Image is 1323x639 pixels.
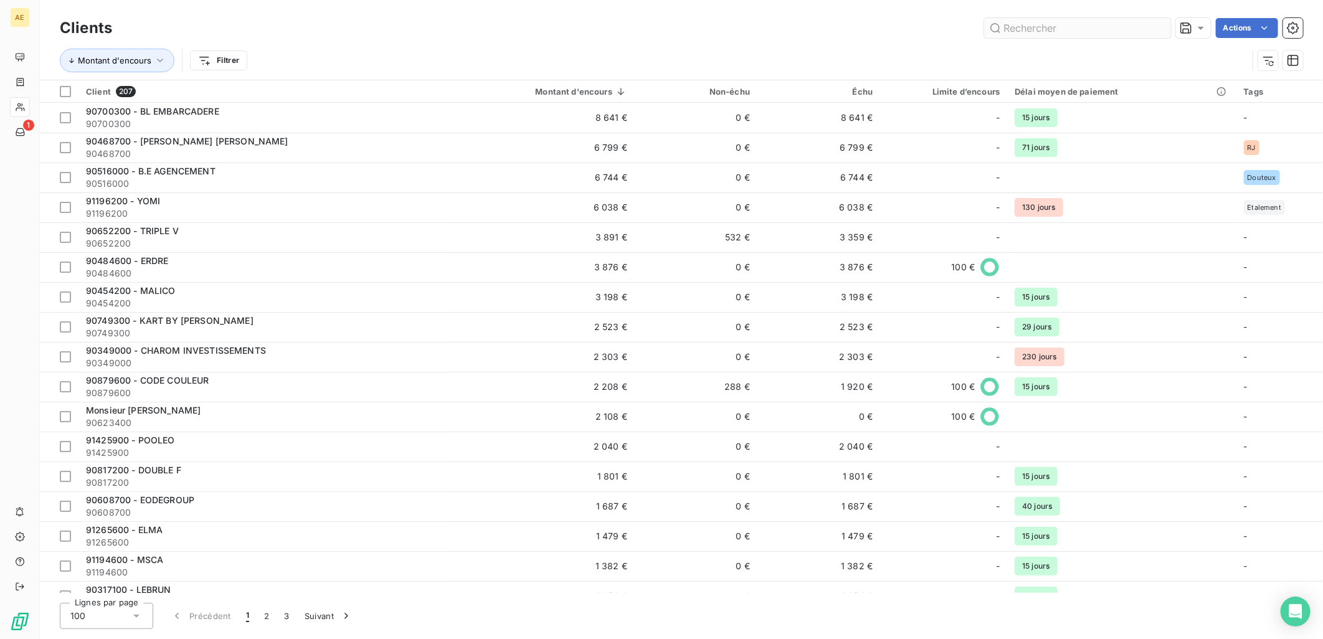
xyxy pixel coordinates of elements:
span: - [1244,411,1248,422]
button: Suivant [297,603,360,629]
td: 8 641 € [757,103,880,133]
span: 90749300 - KART BY [PERSON_NAME] [86,315,254,326]
div: Open Intercom Messenger [1281,597,1311,627]
span: 90484600 [86,267,440,280]
td: 0 € [635,462,757,491]
h3: Clients [60,17,112,39]
span: 207 [116,86,136,97]
td: 1 382 € [757,551,880,581]
span: 90700300 - BL EMBARCADERE [86,106,219,116]
span: 90484600 - ERDRE [86,255,168,266]
span: 90349000 - CHAROM INVESTISSEMENTS [86,345,266,356]
span: 90349000 [86,357,440,369]
span: 90879600 [86,387,440,399]
td: 1 382 € [447,551,635,581]
span: - [996,231,1000,244]
span: 15 jours [1015,527,1057,546]
span: 29 jours [1015,318,1059,336]
span: - [996,590,1000,602]
span: - [1244,381,1248,392]
td: 1 801 € [447,462,635,491]
div: Non-échu [642,87,750,97]
td: 532 € [635,222,757,252]
td: 0 € [635,491,757,521]
span: Monsieur [PERSON_NAME] [86,405,201,415]
span: - [996,351,1000,363]
td: 6 744 € [447,163,635,192]
span: 15 jours [1015,467,1057,486]
span: 90317100 - LEBRUN [86,584,171,595]
td: 0 € [635,402,757,432]
div: Délai moyen de paiement [1015,87,1228,97]
button: Montant d'encours [60,49,174,72]
span: 90879600 - CODE COULEUR [86,375,209,386]
span: 40 jours [1015,497,1060,516]
td: 0 € [635,103,757,133]
td: 8 641 € [447,103,635,133]
span: - [996,291,1000,303]
td: 2 303 € [757,342,880,372]
span: 91196200 - YOMI [86,196,160,206]
input: Rechercher [984,18,1171,38]
span: 100 [70,610,85,622]
div: Montant d'encours [455,87,627,97]
span: - [996,111,1000,124]
td: 0 € [635,312,757,342]
td: 3 876 € [757,252,880,282]
img: Logo LeanPay [10,612,30,632]
span: - [1244,501,1248,511]
span: - [996,171,1000,184]
td: 1 479 € [757,521,880,551]
td: 0 € [635,163,757,192]
span: 15 jours [1015,557,1057,575]
button: 3 [277,603,297,629]
td: 0 € [635,252,757,282]
td: 1 354 € [447,581,635,611]
span: - [1244,590,1248,601]
span: 90454200 - MALICO [86,285,176,296]
span: - [1244,471,1248,481]
td: 1 687 € [757,491,880,521]
span: 1 [246,610,249,622]
span: 90468700 [86,148,440,160]
td: 0 € [635,581,757,611]
td: 3 359 € [757,222,880,252]
td: 1 801 € [757,462,880,491]
span: 100 € [952,381,975,393]
span: 15 jours [1015,288,1057,306]
span: 91196200 [86,207,440,220]
span: 15 jours [1015,108,1057,127]
span: 15 jours [1015,587,1057,605]
button: Actions [1216,18,1278,38]
td: 3 198 € [447,282,635,312]
span: 90516000 [86,177,440,190]
button: Filtrer [190,50,247,70]
span: RJ [1248,144,1256,151]
td: 2 303 € [447,342,635,372]
span: 130 jours [1015,198,1063,217]
td: 3 891 € [447,222,635,252]
td: 288 € [635,372,757,402]
span: - [1244,321,1248,332]
td: 0 € [757,402,880,432]
span: - [996,201,1000,214]
span: - [1244,232,1248,242]
td: 0 € [635,342,757,372]
span: 100 € [952,410,975,423]
td: 0 € [635,282,757,312]
span: - [1244,351,1248,362]
td: 6 799 € [757,133,880,163]
span: - [996,560,1000,572]
span: - [1244,531,1248,541]
span: - [1244,561,1248,571]
span: 90468700 - [PERSON_NAME] [PERSON_NAME] [86,136,288,146]
span: - [1244,441,1248,452]
span: 91425900 [86,447,440,459]
span: 90749300 [86,327,440,339]
span: 71 jours [1015,138,1057,157]
span: 90817200 [86,476,440,489]
td: 6 744 € [757,163,880,192]
td: 6 799 € [447,133,635,163]
span: Client [86,87,111,97]
button: 1 [239,603,257,629]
